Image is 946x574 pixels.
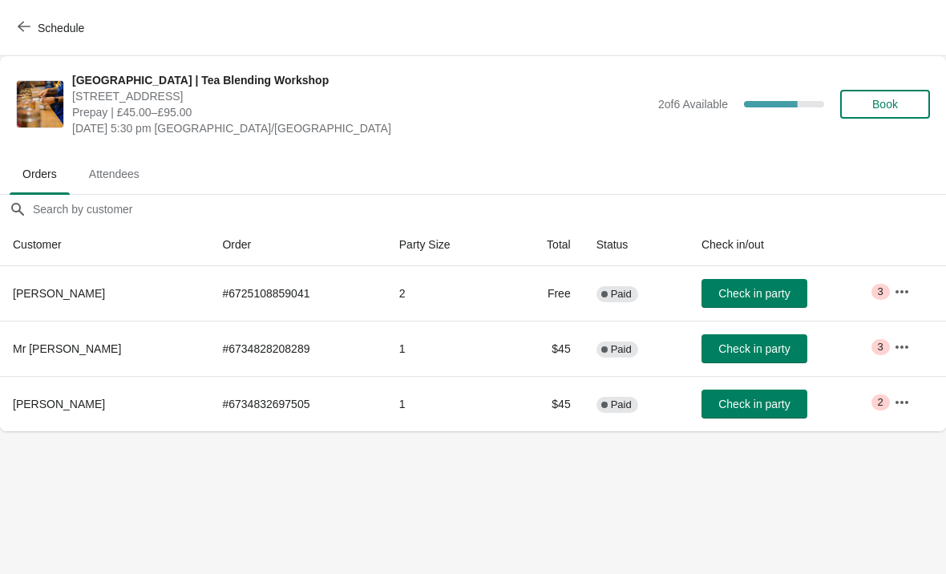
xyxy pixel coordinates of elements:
button: Check in party [701,279,807,308]
td: 2 [386,266,507,321]
img: London Covent Garden | Tea Blending Workshop [17,81,63,127]
button: Check in party [701,334,807,363]
span: 2 [878,396,883,409]
th: Party Size [386,224,507,266]
span: [STREET_ADDRESS] [72,88,650,104]
td: # 6725108859041 [209,266,386,321]
td: $45 [506,321,583,376]
td: # 6734828208289 [209,321,386,376]
td: 1 [386,376,507,431]
span: 2 of 6 Available [658,98,728,111]
span: Orders [10,160,70,188]
button: Schedule [8,14,97,42]
td: # 6734832697505 [209,376,386,431]
td: $45 [506,376,583,431]
span: Paid [611,398,632,411]
span: [PERSON_NAME] [13,287,105,300]
th: Status [584,224,689,266]
span: 3 [878,285,883,298]
span: Prepay | £45.00–£95.00 [72,104,650,120]
button: Check in party [701,390,807,418]
th: Check in/out [689,224,881,266]
span: [DATE] 5:30 pm [GEOGRAPHIC_DATA]/[GEOGRAPHIC_DATA] [72,120,650,136]
span: Book [872,98,898,111]
span: [GEOGRAPHIC_DATA] | Tea Blending Workshop [72,72,650,88]
span: Attendees [76,160,152,188]
input: Search by customer [32,195,946,224]
th: Total [506,224,583,266]
td: Free [506,266,583,321]
th: Order [209,224,386,266]
span: Check in party [718,398,790,410]
span: Paid [611,288,632,301]
td: 1 [386,321,507,376]
span: Check in party [718,342,790,355]
span: Paid [611,343,632,356]
span: 3 [878,341,883,354]
span: Schedule [38,22,84,34]
span: [PERSON_NAME] [13,398,105,410]
span: Mr [PERSON_NAME] [13,342,121,355]
button: Book [840,90,930,119]
span: Check in party [718,287,790,300]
